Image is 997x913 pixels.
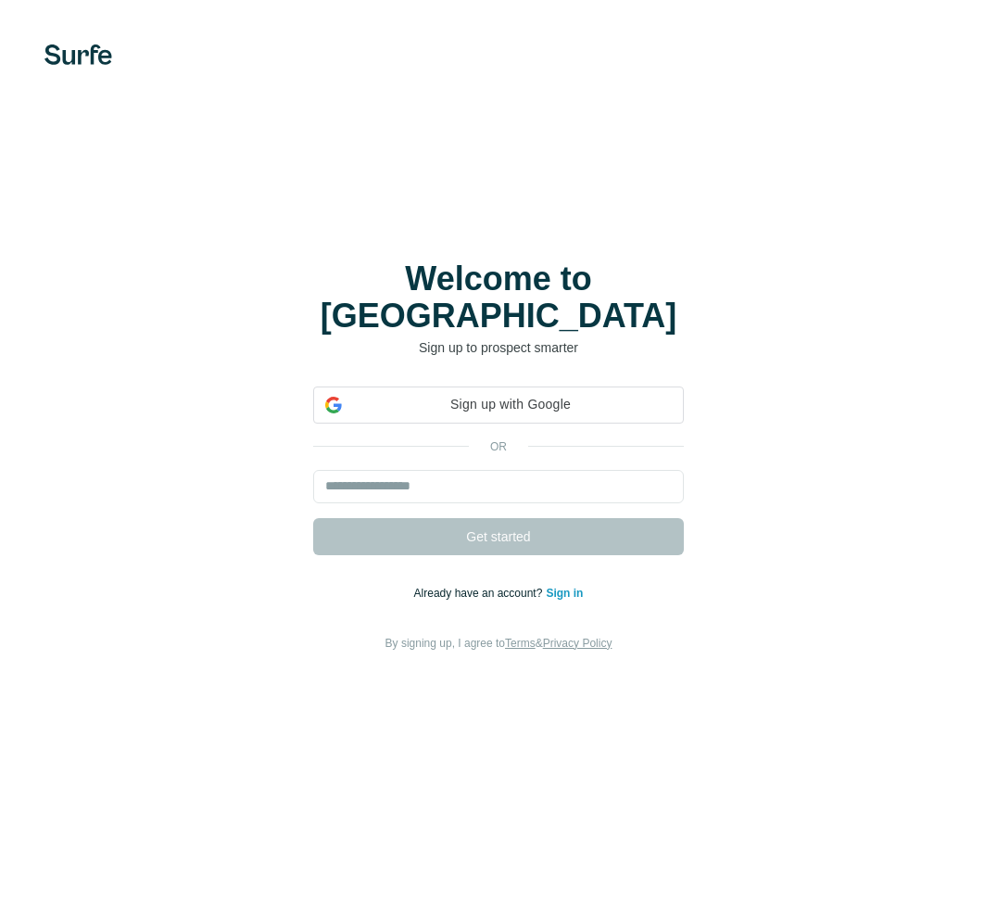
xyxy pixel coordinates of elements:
[313,260,684,335] h1: Welcome to [GEOGRAPHIC_DATA]
[313,387,684,424] div: Sign up with Google
[44,44,112,65] img: Surfe's logo
[414,587,547,600] span: Already have an account?
[385,637,612,650] span: By signing up, I agree to &
[543,637,612,650] a: Privacy Policy
[313,338,684,357] p: Sign up to prospect smarter
[349,395,672,414] span: Sign up with Google
[505,637,536,650] a: Terms
[546,587,583,600] a: Sign in
[304,422,693,463] iframe: Sign in with Google Button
